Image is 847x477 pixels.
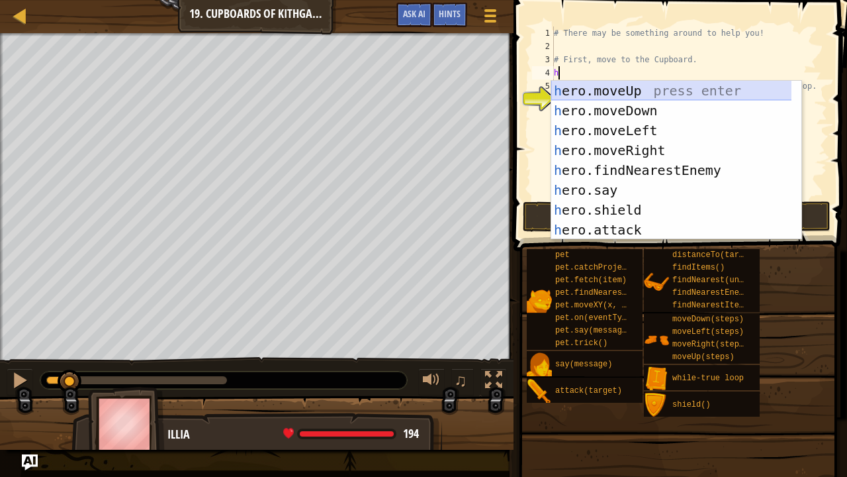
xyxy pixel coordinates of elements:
[527,379,552,404] img: portrait.png
[474,3,507,34] button: Show game menu
[672,315,744,324] span: moveDown(steps)
[555,339,607,348] span: pet.trick()
[532,66,554,79] div: 4
[555,326,631,335] span: pet.say(message)
[7,368,33,396] button: Ctrl + P: Pause
[644,270,669,295] img: portrait.png
[418,368,445,396] button: Adjust volume
[532,93,554,106] div: 6
[403,7,425,20] span: Ask AI
[283,428,419,440] div: health: 194 / 194
[555,360,612,369] span: say(message)
[480,368,507,396] button: Toggle fullscreen
[555,288,684,297] span: pet.findNearestByType(type)
[532,79,554,93] div: 5
[555,301,631,310] span: pet.moveXY(x, y)
[527,288,552,313] img: portrait.png
[532,53,554,66] div: 3
[523,201,831,232] button: Run ⇧↵
[22,454,38,470] button: Ask AI
[555,276,627,285] span: pet.fetch(item)
[672,263,725,272] span: findItems()
[672,301,753,310] span: findNearestItem()
[454,370,467,390] span: ♫
[532,26,554,40] div: 1
[555,386,622,396] span: attack(target)
[396,3,432,27] button: Ask AI
[451,368,474,396] button: ♫
[672,276,758,285] span: findNearest(units)
[644,327,669,352] img: portrait.png
[88,387,165,460] img: thang_avatar_frame.png
[555,313,679,323] span: pet.on(eventType, handler)
[672,400,711,409] span: shield()
[439,7,461,20] span: Hints
[644,366,669,392] img: portrait.png
[672,352,735,362] span: moveUp(steps)
[672,288,758,297] span: findNearestEnemy()
[167,426,429,443] div: Illia
[527,352,552,378] img: portrait.png
[555,263,679,272] span: pet.catchProjectile(arrow)
[672,374,744,383] span: while-true loop
[672,250,758,260] span: distanceTo(target)
[644,393,669,418] img: portrait.png
[672,340,748,349] span: moveRight(steps)
[532,40,554,53] div: 2
[555,250,570,260] span: pet
[403,425,419,442] span: 194
[672,327,744,337] span: moveLeft(steps)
